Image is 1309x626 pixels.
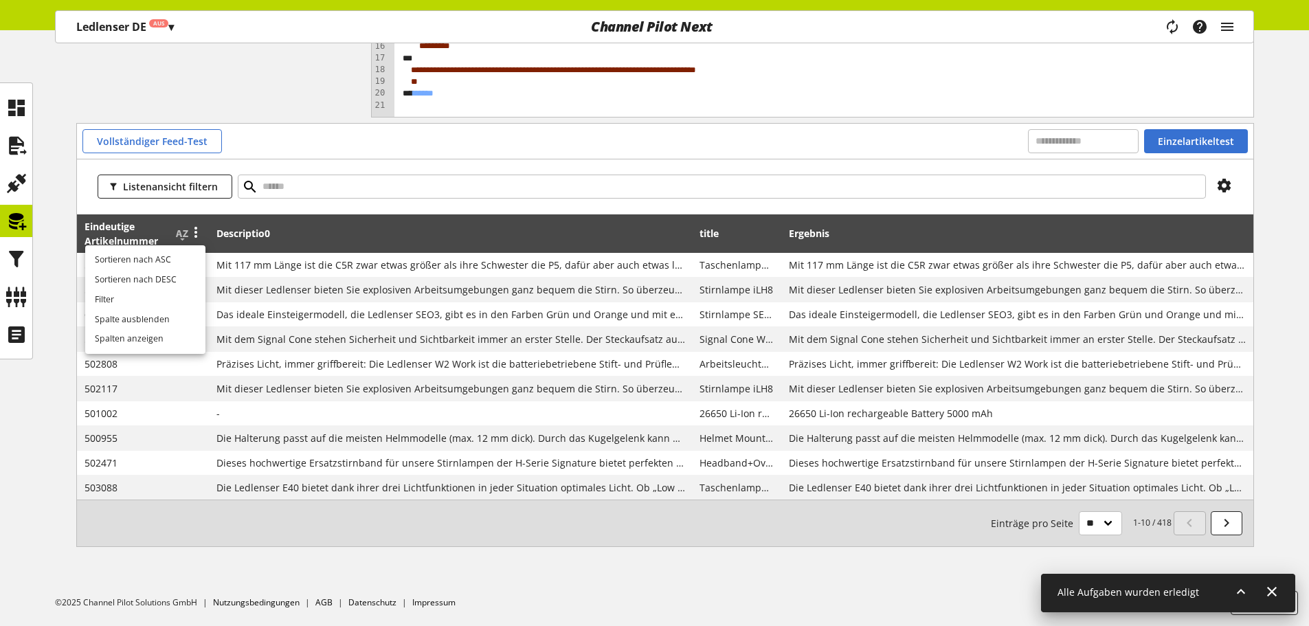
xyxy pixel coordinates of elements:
[412,596,456,608] a: Impressum
[315,596,333,608] a: AGB
[348,596,396,608] a: Datenschutz
[153,19,164,27] span: Aus
[700,456,774,470] span: Headband+Overheadband Signature
[372,76,388,87] div: 19
[1144,129,1248,153] button: Einzelartikeltest
[216,431,685,445] span: Die Halterung passt auf die meisten Helmmodelle (max. 12 mm dick). Durch das Kugelgelenk kann der...
[789,332,1246,346] span: Mit dem Signal Cone stehen Sicherheit und Sichtbarkeit immer an erster Stelle. Der Steckaufsatz a...
[789,381,1246,396] span: Mit dieser Ledlenser bieten Sie explosiven Arbeitsumgebungen ganz bequem die Stirn. So überzeugt ...
[789,258,1246,272] span: Mit 117 mm Länge ist die C5R zwar etwas größer als ihre Schwester die P5, dafür aber auch etwas l...
[700,381,774,396] span: Stirnlampe iLH8
[98,175,232,199] button: Listenansicht filtern
[85,357,202,371] span: 502808
[700,307,774,322] span: Stirnlampe SEO3
[85,332,202,346] span: 502244
[789,480,1246,495] span: Die Ledlenser E40 bietet dank ihrer drei Lichtfunktionen in jeder Situation optimales Licht. Ob „...
[700,282,774,297] span: Stirnlampe iLH8
[372,41,388,52] div: 16
[1058,585,1199,599] span: Alle Aufgaben wurden erledigt
[216,332,685,346] span: Mit dem Signal Cone stehen Sicherheit und Sichtbarkeit immer an erster Stelle. Der Steckaufsatz a...
[85,289,205,309] a: Filter
[216,307,685,322] span: Das ideale Einsteigermodell, die Ledlenser SEO3, gibt es in den Farben Grün und Orange und mit ei...
[85,307,202,322] span: 6103
[85,309,205,329] a: Spalte ausblenden
[789,456,1246,470] span: Dieses hochwertige Ersatzstirnband für unsere Stirnlampen der H-Serie Signature bietet perfekten ...
[216,480,685,495] span: Die Ledlenser E40 bietet dank ihrer drei Lichtfunktionen in jeder Situation optimales Licht. Ob „...
[85,480,202,495] span: 503088
[700,406,774,421] span: 26650 Li-Ion rechargeable Battery 5000 mAh
[76,19,174,35] p: Ledlenser DE
[372,100,388,111] div: 21
[700,480,774,495] span: Taschenlampe E40
[789,431,1246,445] span: Die Halterung passt auf die meisten Helmmodelle (max. 12 mm dick). Durch das Kugelgelenk kann der...
[789,406,1246,421] span: 26650 Li-Ion rechargeable Battery 5000 mAh
[55,10,1254,43] nav: main navigation
[97,134,208,148] span: Vollständiger Feed-Test
[700,258,774,272] span: Taschenlampe C5R Classic
[700,332,774,346] span: Signal Cone W 42mm
[85,219,171,248] span: Eindeutige Artikelnummer
[789,307,1246,322] span: Das ideale Einsteigermodell, die Ledlenser SEO3, gibt es in den Farben Grün und Orange und mit ei...
[372,87,388,99] div: 20
[372,52,388,64] div: 17
[85,456,202,470] span: 502471
[85,431,202,445] span: 500955
[991,511,1172,535] small: 1-10 / 418
[85,250,205,270] a: Sortieren nach ASC
[85,270,205,290] a: Sortieren nach DESC
[216,282,685,297] span: Mit dieser Ledlenser bieten Sie explosiven Arbeitsumgebungen ganz bequem die Stirn. So überzeugt ...
[85,258,202,272] span: 503151
[213,596,300,608] a: Nutzungsbedingungen
[1158,134,1234,148] span: Einzelartikeltest
[168,19,174,34] span: ▾
[700,226,719,241] span: title
[82,129,222,153] button: Vollständiger Feed-Test
[216,226,270,241] span: Descriptio0
[216,357,685,371] span: Präzises Licht, immer griffbereit: Die Ledlenser W2 Work ist die batteriebetriebene Stift- und Pr...
[85,381,202,396] span: 502117
[991,516,1079,530] span: Einträge pro Seite
[85,282,202,297] span: 502107
[789,282,1246,297] span: Mit dieser Ledlenser bieten Sie explosiven Arbeitsumgebungen ganz bequem die Stirn. So überzeugt ...
[789,357,1246,371] span: Präzises Licht, immer griffbereit: Die Ledlenser W2 Work ist die batteriebetriebene Stift- und Pr...
[216,258,685,272] span: Mit 117 mm Länge ist die C5R zwar etwas größer als ihre Schwester die P5, dafür aber auch etwas l...
[55,596,213,609] li: ©2025 Channel Pilot Solutions GmbH
[372,64,388,76] div: 18
[700,431,774,445] span: Helmet Mount Type B
[85,406,202,421] span: 501002
[123,179,218,194] span: Listenansicht filtern
[789,226,829,241] span: Ergebnis
[216,381,685,396] span: Mit dieser Ledlenser bieten Sie explosiven Arbeitsumgebungen ganz bequem die Stirn. So überzeugt ...
[700,357,774,371] span: Arbeitsleuchte W2 Work
[85,329,205,349] a: Spalten anzeigen
[216,456,685,470] span: Dieses hochwertige Ersatzstirnband für unsere Stirnlampen der H-Serie Signature bietet perfekten ...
